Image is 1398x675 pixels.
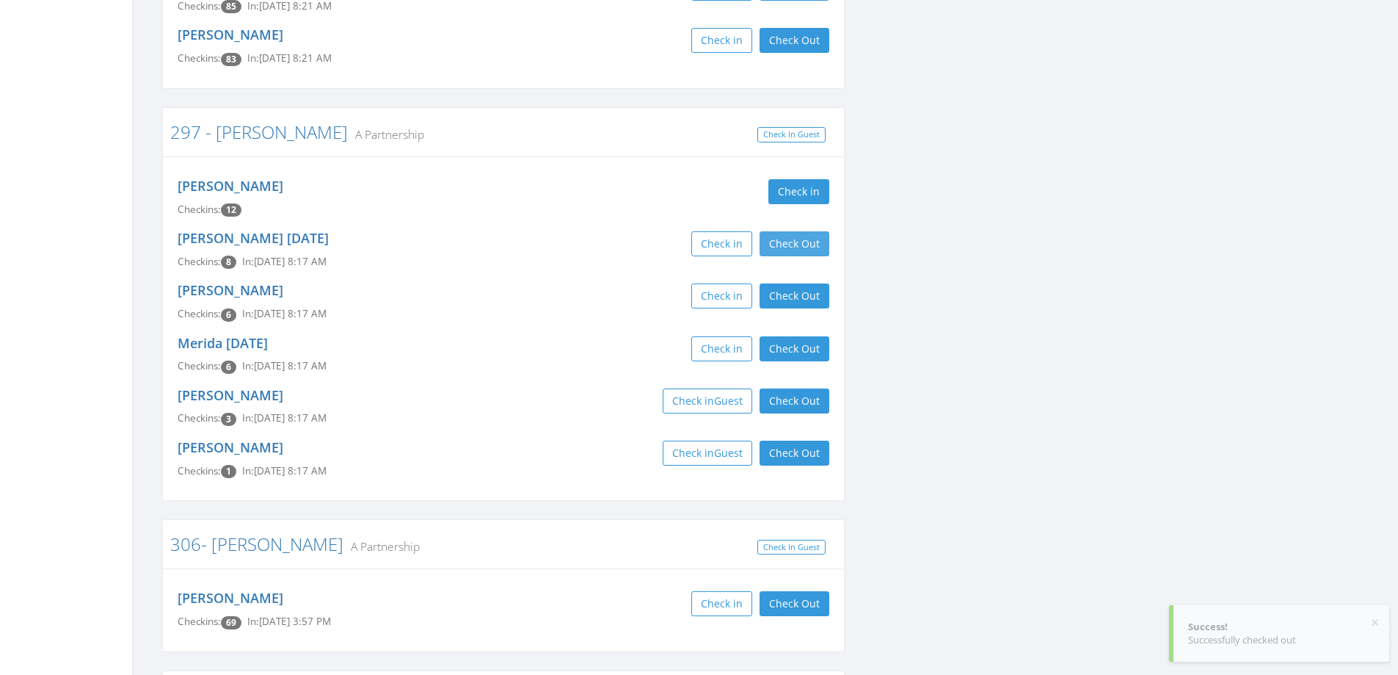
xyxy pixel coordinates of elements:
[242,255,327,268] span: In: [DATE] 8:17 AM
[178,359,221,372] span: Checkins:
[714,446,743,460] span: Guest
[170,120,348,144] a: 297 - [PERSON_NAME]
[178,281,283,299] a: [PERSON_NAME]
[760,441,829,466] button: Check Out
[221,308,236,322] span: Checkin count
[714,394,743,408] span: Guest
[757,127,826,142] a: Check In Guest
[760,389,829,414] button: Check Out
[663,389,752,414] button: Check inGuest
[178,334,268,352] a: Merida [DATE]
[221,616,241,629] span: Checkin count
[178,229,329,247] a: [PERSON_NAME] [DATE]
[242,307,327,320] span: In: [DATE] 8:17 AM
[178,438,283,456] a: [PERSON_NAME]
[343,538,420,555] small: A Partnership
[760,336,829,361] button: Check Out
[221,256,236,269] span: Checkin count
[178,411,221,425] span: Checkins:
[247,51,332,65] span: In: [DATE] 8:21 AM
[178,589,283,607] a: [PERSON_NAME]
[760,284,829,308] button: Check Out
[760,28,829,53] button: Check Out
[691,591,752,616] button: Check in
[242,464,327,477] span: In: [DATE] 8:17 AM
[221,203,241,217] span: Checkin count
[1188,633,1375,647] div: Successfully checked out
[221,413,236,426] span: Checkin count
[691,28,752,53] button: Check in
[178,386,283,404] a: [PERSON_NAME]
[1371,616,1379,630] button: ×
[178,307,221,320] span: Checkins:
[691,336,752,361] button: Check in
[221,465,236,478] span: Checkin count
[242,359,327,372] span: In: [DATE] 8:17 AM
[768,179,829,204] button: Check in
[178,26,283,43] a: [PERSON_NAME]
[247,615,331,628] span: In: [DATE] 3:57 PM
[170,532,343,556] a: 306- [PERSON_NAME]
[757,540,826,555] a: Check In Guest
[691,284,752,308] button: Check in
[348,126,424,142] small: A Partnership
[691,231,752,256] button: Check in
[221,361,236,374] span: Checkin count
[1188,620,1375,634] div: Success!
[178,51,221,65] span: Checkins:
[178,615,221,628] span: Checkins:
[178,255,221,268] span: Checkins:
[178,203,221,216] span: Checkins:
[178,177,283,195] a: [PERSON_NAME]
[663,441,752,466] button: Check inGuest
[178,464,221,477] span: Checkins:
[242,411,327,425] span: In: [DATE] 8:17 AM
[760,231,829,256] button: Check Out
[221,53,241,66] span: Checkin count
[760,591,829,616] button: Check Out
